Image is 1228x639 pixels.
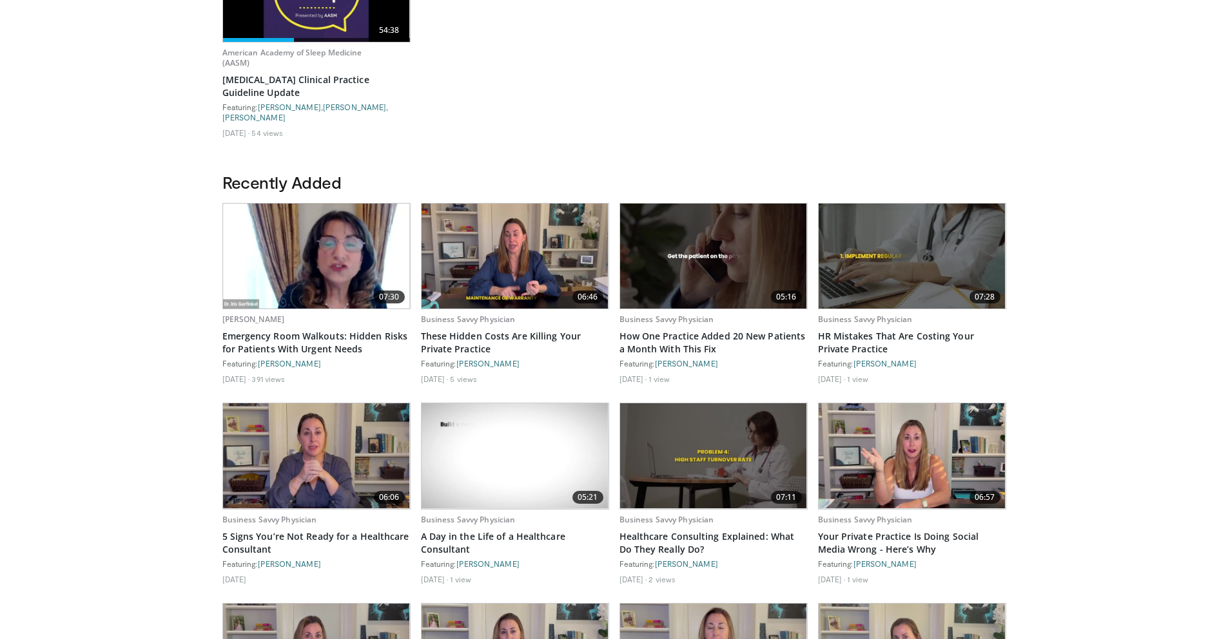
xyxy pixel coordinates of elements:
a: Business Savvy Physician [818,514,913,525]
li: [DATE] [222,374,250,384]
li: 54 views [251,128,283,138]
a: 07:30 [223,204,410,309]
a: [PERSON_NAME] [655,359,718,368]
a: [PERSON_NAME] [853,359,917,368]
a: [PERSON_NAME] [222,113,286,122]
li: 1 view [648,374,670,384]
a: Business Savvy Physician [222,514,317,525]
li: [DATE] [421,374,449,384]
img: 91028a78-7887-4b73-aa20-d4fc93d7df92.620x360_q85_upscale.jpg [620,204,807,309]
a: These Hidden Costs Are Killing Your Private Practice [421,330,609,356]
div: Featuring: [818,558,1006,569]
a: 06:57 [819,403,1006,508]
a: 5 Signs You’re Not Ready for a Healthcare Consultant [222,530,411,556]
a: Business Savvy Physician [619,514,714,525]
span: 06:46 [572,291,603,303]
a: [PERSON_NAME] [258,559,321,568]
img: d1d3d44d-0dab-4c2d-80d0-d81517b40b1b.620x360_q85_upscale.jpg [223,204,410,309]
li: 1 view [847,374,868,384]
div: Featuring: [222,358,411,368]
a: [PERSON_NAME] [258,359,321,368]
a: [PERSON_NAME] [853,559,917,568]
li: 5 views [450,374,477,384]
a: [PERSON_NAME] [456,359,520,368]
a: [PERSON_NAME] [655,559,718,568]
a: [PERSON_NAME] [323,102,386,111]
div: Featuring: , , [222,102,411,122]
a: 05:16 [620,204,807,309]
img: 39a0716f-d85d-4756-8f7c-cb914a25e80b.620x360_q85_upscale.jpg [620,403,807,508]
div: Featuring: [619,558,808,569]
li: 391 views [251,374,285,384]
div: Featuring: [421,358,609,368]
li: [DATE] [619,574,647,584]
span: 05:16 [771,291,802,303]
div: Featuring: [818,358,1006,368]
a: Business Savvy Physician [619,314,714,325]
li: 2 views [648,574,676,584]
a: HR Mistakes That Are Costing Your Private Practice [818,330,1006,356]
a: 07:11 [620,403,807,508]
img: 6eebfcb0-99f2-45de-b1bd-53b064d0dab0.620x360_q85_upscale.jpg [819,403,1006,508]
img: 1de15646-4fd7-4918-bc41-5b3e99d341ba.620x360_q85_upscale.jpg [223,403,410,508]
span: 07:11 [771,491,802,504]
div: Featuring: [222,558,411,569]
span: 06:06 [374,491,405,504]
a: How One Practice Added 20 New Patients a Month With This Fix [619,330,808,356]
a: American Academy of Sleep Medicine (AASM) [222,47,362,68]
h3: Recently Added [222,172,1006,193]
a: [PERSON_NAME] [456,559,520,568]
a: Business Savvy Physician [421,314,516,325]
a: [PERSON_NAME] [222,314,285,325]
li: [DATE] [619,374,647,384]
a: Business Savvy Physician [421,514,516,525]
span: 07:30 [374,291,405,303]
span: 05:21 [572,491,603,504]
a: A Day in the Life of a Healthcare Consultant [421,530,609,556]
span: 07:28 [970,291,1000,303]
div: Featuring: [421,558,609,569]
a: Your Private Practice Is Doing Social Media Wrong - Here’s Why [818,530,1006,556]
div: Featuring: [619,358,808,368]
span: 06:57 [970,491,1000,504]
li: 1 view [847,574,868,584]
img: da0e661b-3178-4e6d-891c-fa74c539f1a2.620x360_q85_upscale.jpg [819,204,1006,309]
li: [DATE] [222,574,247,584]
a: [MEDICAL_DATA] Clinical Practice Guideline Update [222,73,411,99]
a: 07:28 [819,204,1006,309]
a: 06:46 [422,204,609,309]
li: [DATE] [222,128,250,138]
img: 02744f5a-ecb0-4310-8e39-dfcbe2f26fed.620x360_q85_upscale.jpg [422,403,609,508]
li: [DATE] [818,574,846,584]
img: 5868add3-d917-4a99-95fc-689fa2374450.620x360_q85_upscale.jpg [422,204,609,309]
li: 1 view [450,574,471,584]
li: [DATE] [421,574,449,584]
a: 05:21 [422,403,609,508]
a: Business Savvy Physician [818,314,913,325]
a: [PERSON_NAME] [258,102,321,111]
a: Emergency Room Walkouts: Hidden Risks for Patients With Urgent Needs [222,330,411,356]
a: 06:06 [223,403,410,508]
a: Healthcare Consulting Explained: What Do They Really Do? [619,530,808,556]
span: 54:38 [374,24,405,37]
li: [DATE] [818,374,846,384]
